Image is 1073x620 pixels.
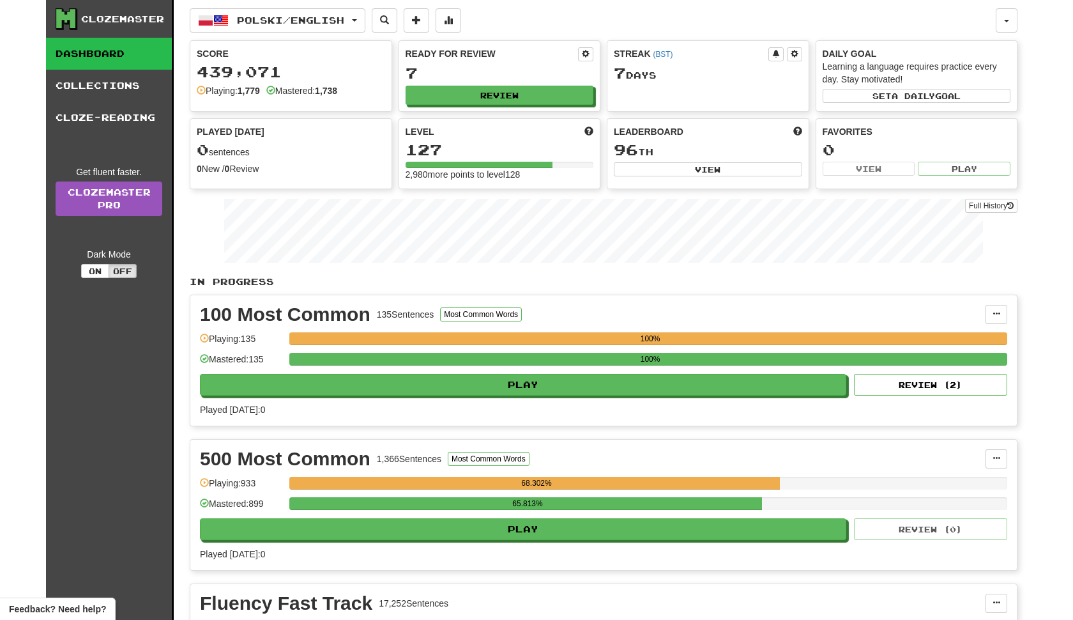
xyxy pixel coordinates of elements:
strong: 0 [197,164,202,174]
div: 2,980 more points to level 128 [406,168,594,181]
div: Streak [614,47,768,60]
span: Played [DATE]: 0 [200,549,265,559]
span: 96 [614,141,638,159]
span: This week in points, UTC [793,125,802,138]
button: View [823,162,915,176]
button: Seta dailygoal [823,89,1011,103]
div: Playing: 933 [200,477,283,498]
strong: 1,779 [238,86,260,96]
div: Day s [614,65,802,82]
button: Review (2) [854,374,1007,396]
span: Score more points to level up [584,125,593,138]
div: 0 [823,142,1011,158]
div: Mastered: 135 [200,353,283,374]
div: 68.302% [293,477,779,490]
span: Open feedback widget [9,603,106,616]
div: 65.813% [293,497,761,510]
div: Score [197,47,385,60]
div: Daily Goal [823,47,1011,60]
a: Dashboard [46,38,172,70]
div: Learning a language requires practice every day. Stay motivated! [823,60,1011,86]
div: 127 [406,142,594,158]
div: 135 Sentences [377,308,434,321]
span: 7 [614,64,626,82]
div: Get fluent faster. [56,166,162,178]
button: Most Common Words [440,307,522,322]
span: Leaderboard [614,125,683,138]
div: 17,252 Sentences [379,597,448,610]
button: Full History [965,199,1017,213]
div: 7 [406,65,594,81]
div: Dark Mode [56,248,162,261]
div: th [614,142,802,159]
div: Mastered: [266,84,337,97]
div: 1,366 Sentences [377,453,441,465]
strong: 1,738 [315,86,337,96]
p: In Progress [190,275,1017,288]
button: Add sentence to collection [404,8,429,33]
div: Playing: [197,84,260,97]
button: Play [200,374,846,396]
button: Play [918,162,1010,176]
span: a daily [892,91,935,100]
button: Play [200,518,846,540]
span: Polski / English [237,15,344,26]
button: On [81,264,109,278]
span: Level [406,125,434,138]
div: Fluency Fast Track [200,594,372,613]
div: Clozemaster [81,13,164,26]
button: Review (0) [854,518,1007,540]
div: New / Review [197,162,385,175]
button: Polski/English [190,8,365,33]
span: 0 [197,141,209,159]
button: View [614,162,802,176]
button: Off [109,264,137,278]
button: Most Common Words [448,452,529,466]
div: Playing: 135 [200,332,283,353]
span: Played [DATE] [197,125,264,138]
a: ClozemasterPro [56,182,162,216]
div: Favorites [823,125,1011,138]
strong: 0 [225,164,230,174]
span: Played [DATE]: 0 [200,405,265,415]
a: Cloze-Reading [46,102,172,134]
div: sentences [197,142,385,159]
div: 100% [293,332,1007,345]
div: 439,071 [197,64,385,80]
div: Ready for Review [406,47,579,60]
a: (BST) [653,50,673,59]
div: 500 Most Common [200,449,370,469]
div: 100% [293,353,1007,366]
button: Search sentences [372,8,397,33]
button: More stats [436,8,461,33]
div: Mastered: 899 [200,497,283,518]
a: Collections [46,70,172,102]
div: 100 Most Common [200,305,370,324]
button: Review [406,86,594,105]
